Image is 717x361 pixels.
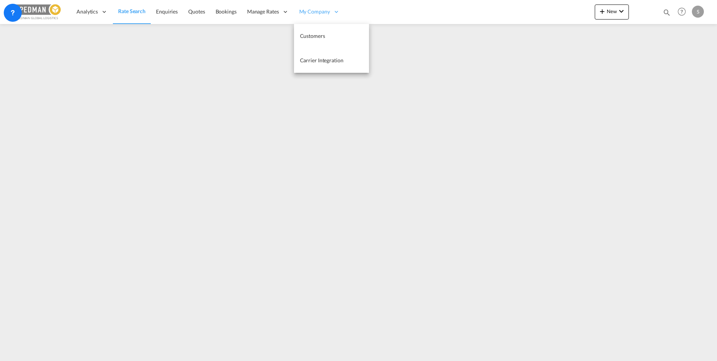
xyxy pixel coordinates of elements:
span: Manage Rates [247,8,279,15]
span: Enquiries [156,8,178,15]
span: Customers [300,33,325,39]
span: Carrier Integration [300,57,343,63]
span: New [598,8,626,14]
span: My Company [299,8,330,15]
span: Analytics [76,8,98,15]
div: S [692,6,704,18]
md-icon: icon-chevron-down [617,7,626,16]
md-icon: icon-plus 400-fg [598,7,607,16]
span: Bookings [216,8,237,15]
md-icon: icon-magnify [663,8,671,17]
a: Carrier Integration [294,48,369,73]
a: Customers [294,24,369,48]
div: Help [675,5,692,19]
button: icon-plus 400-fgNewicon-chevron-down [595,5,629,20]
img: c12ca350ff1b11efb6b291369744d907.png [11,3,62,20]
div: icon-magnify [663,8,671,20]
span: Rate Search [118,8,145,14]
span: Quotes [188,8,205,15]
span: Help [675,5,688,18]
